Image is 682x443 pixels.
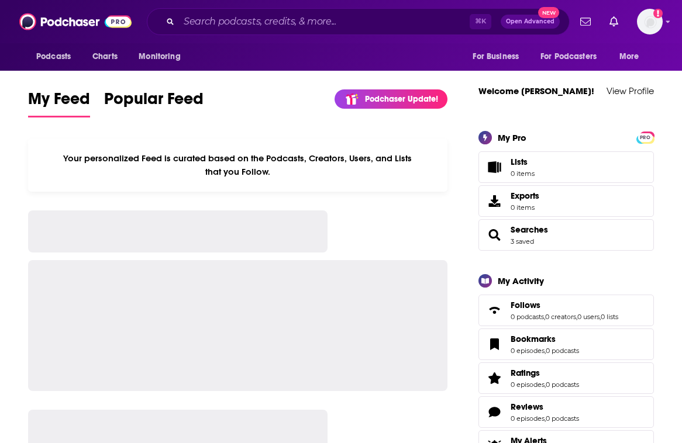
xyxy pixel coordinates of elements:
button: open menu [28,46,86,68]
span: Bookmarks [511,334,556,344]
span: Ratings [511,368,540,378]
span: My Feed [28,89,90,116]
button: open menu [130,46,195,68]
a: Exports [478,185,654,217]
a: Bookmarks [511,334,579,344]
a: 0 podcasts [546,347,579,355]
span: , [545,380,546,389]
a: Welcome [PERSON_NAME]! [478,85,594,96]
span: For Business [473,49,519,65]
div: Search podcasts, credits, & more... [147,8,570,35]
a: Bookmarks [483,336,506,352]
p: Podchaser Update! [365,94,438,104]
input: Search podcasts, credits, & more... [179,12,470,31]
span: , [545,347,546,355]
svg: Add a profile image [653,9,663,18]
a: Show notifications dropdown [605,12,623,32]
button: Show profile menu [637,9,663,34]
span: Podcasts [36,49,71,65]
a: 0 episodes [511,414,545,423]
a: Show notifications dropdown [576,12,595,32]
span: Bookmarks [478,328,654,360]
div: Your personalized Feed is curated based on the Podcasts, Creators, Users, and Lists that you Follow. [28,139,447,192]
span: Ratings [478,362,654,394]
a: 0 users [577,313,600,321]
span: Reviews [478,396,654,428]
span: For Podcasters [540,49,597,65]
a: Follows [511,300,618,310]
span: Lists [511,157,535,167]
span: , [576,313,577,321]
a: PRO [638,132,652,141]
span: , [544,313,545,321]
a: 0 podcasts [546,414,579,423]
a: 0 lists [601,313,618,321]
a: Reviews [511,402,579,412]
span: Charts [92,49,118,65]
a: 0 episodes [511,380,545,389]
a: Searches [511,224,548,235]
a: 0 podcasts [546,380,579,389]
span: , [600,313,601,321]
button: open menu [464,46,533,68]
span: Lists [511,157,528,167]
span: Exports [511,191,539,201]
span: Follows [478,295,654,326]
span: , [545,414,546,423]
span: Follows [511,300,540,310]
button: open menu [611,46,654,68]
a: Follows [483,302,506,319]
span: PRO [638,133,652,142]
div: My Activity [498,275,544,286]
a: 0 creators [545,313,576,321]
span: Monitoring [139,49,180,65]
a: Charts [85,46,125,68]
img: User Profile [637,9,663,34]
a: Reviews [483,404,506,420]
span: Exports [483,193,506,209]
a: My Feed [28,89,90,117]
a: Lists [478,151,654,183]
span: Lists [483,159,506,175]
span: Open Advanced [506,19,554,25]
span: More [619,49,639,65]
button: Open AdvancedNew [501,15,560,29]
span: 0 items [511,203,539,212]
img: Podchaser - Follow, Share and Rate Podcasts [19,11,132,33]
span: ⌘ K [470,14,491,29]
span: 0 items [511,169,535,178]
a: 0 podcasts [511,313,544,321]
span: Reviews [511,402,543,412]
div: My Pro [498,132,526,143]
a: Ratings [511,368,579,378]
a: 3 saved [511,237,534,245]
span: Popular Feed [104,89,204,116]
button: open menu [533,46,614,68]
span: New [538,7,559,18]
a: Popular Feed [104,89,204,117]
a: View Profile [607,85,654,96]
a: Searches [483,227,506,243]
a: Ratings [483,370,506,386]
a: 0 episodes [511,347,545,355]
span: Logged in as jennarohl [637,9,663,34]
span: Searches [478,219,654,251]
